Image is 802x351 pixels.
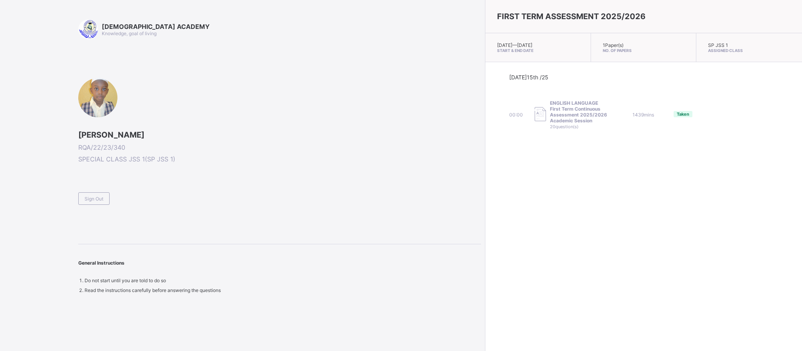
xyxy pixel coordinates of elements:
[78,130,481,140] span: [PERSON_NAME]
[708,42,728,48] span: SP JSS 1
[497,48,579,53] span: Start & End Date
[535,107,546,122] img: take_paper.cd97e1aca70de81545fe8e300f84619e.svg
[102,23,210,30] span: [DEMOGRAPHIC_DATA] ACADEMY
[509,112,523,118] span: 00:00
[78,143,481,151] span: RQA/22/23/340
[509,74,548,81] span: [DATE] 15th /25
[633,112,654,118] span: 1439 mins
[102,30,157,36] span: Knowledge, goal of living
[708,48,790,53] span: Assigned Class
[497,12,645,21] span: FIRST TERM ASSESSMENT 2025/2026
[497,42,532,48] span: [DATE] — [DATE]
[85,196,103,202] span: Sign Out
[85,278,166,283] span: Do not start until you are told to do so
[550,124,579,129] span: 20 question(s)
[85,287,221,293] span: Read the instructions carefully before answering the questions
[677,111,689,117] span: Taken
[603,42,624,48] span: 1 Paper(s)
[550,100,609,124] span: ENGLISH LANGUAGE First Term Continuous Assessment 2025/2026 Academic Session
[603,48,685,53] span: No. of Papers
[78,260,124,266] span: General Instructions
[78,155,481,163] span: SPECIAL CLASS JSS 1 ( SP JSS 1 )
